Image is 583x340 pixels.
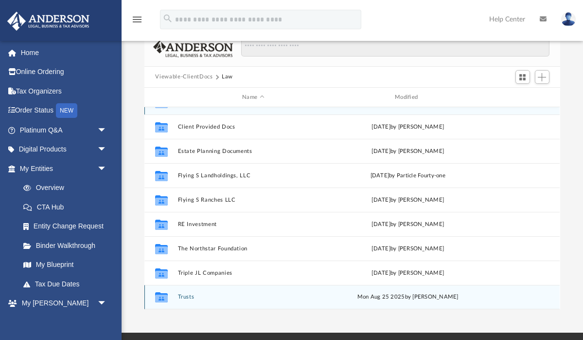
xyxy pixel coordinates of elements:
a: Overview [14,178,122,198]
div: [DATE] by [PERSON_NAME] [333,220,483,229]
button: Add [535,70,549,84]
a: menu [131,19,143,25]
i: search [162,13,173,24]
button: Client Provided Docs [178,124,329,130]
a: Digital Productsarrow_drop_down [7,140,122,159]
a: Order StatusNEW [7,101,122,121]
a: My Blueprint [14,255,117,275]
i: menu [131,14,143,25]
button: Flying S Landholdings, LLC [178,172,329,179]
div: [DATE] by Particle Fourty-one [333,171,483,180]
a: Platinum Q&Aarrow_drop_down [7,120,122,140]
a: My Entitiesarrow_drop_down [7,159,122,178]
div: id [149,93,173,102]
div: [DATE] by [PERSON_NAME] [333,245,483,253]
a: Tax Organizers [7,81,122,101]
input: Search files and folders [241,38,549,57]
div: [DATE] by [PERSON_NAME] [333,269,483,278]
span: arrow_drop_down [97,294,117,314]
span: arrow_drop_down [97,159,117,179]
button: Triple JL Companies [178,270,329,276]
div: grid [144,107,560,309]
div: Modified [333,93,483,102]
button: RE Investment [178,221,329,227]
span: arrow_drop_down [97,120,117,140]
button: The Northstar Foundation [178,246,329,252]
img: User Pic [561,12,576,26]
a: Tax Due Dates [14,274,122,294]
div: [DATE] by [PERSON_NAME] [333,123,483,132]
span: arrow_drop_down [97,140,117,160]
button: Estate Planning Documents [178,148,329,154]
a: Home [7,43,122,62]
a: Binder Walkthrough [14,236,122,255]
a: Entity Change Request [14,217,122,236]
div: [DATE] by [PERSON_NAME] [333,196,483,205]
div: NEW [56,103,77,118]
a: CTA Hub [14,197,122,217]
img: Anderson Advisors Platinum Portal [4,12,92,31]
button: Flying S Ranches LLC [178,197,329,203]
button: Trusts [178,294,329,301]
button: Law [222,73,233,81]
div: id [488,93,556,102]
div: Name [177,93,328,102]
a: My [PERSON_NAME] Teamarrow_drop_down [7,294,117,325]
div: [DATE] by [PERSON_NAME] [333,147,483,156]
div: Mon Aug 25 2025 by [PERSON_NAME] [333,293,483,302]
a: Online Ordering [7,62,122,82]
button: Switch to Grid View [515,70,530,84]
button: Viewable-ClientDocs [155,73,212,81]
